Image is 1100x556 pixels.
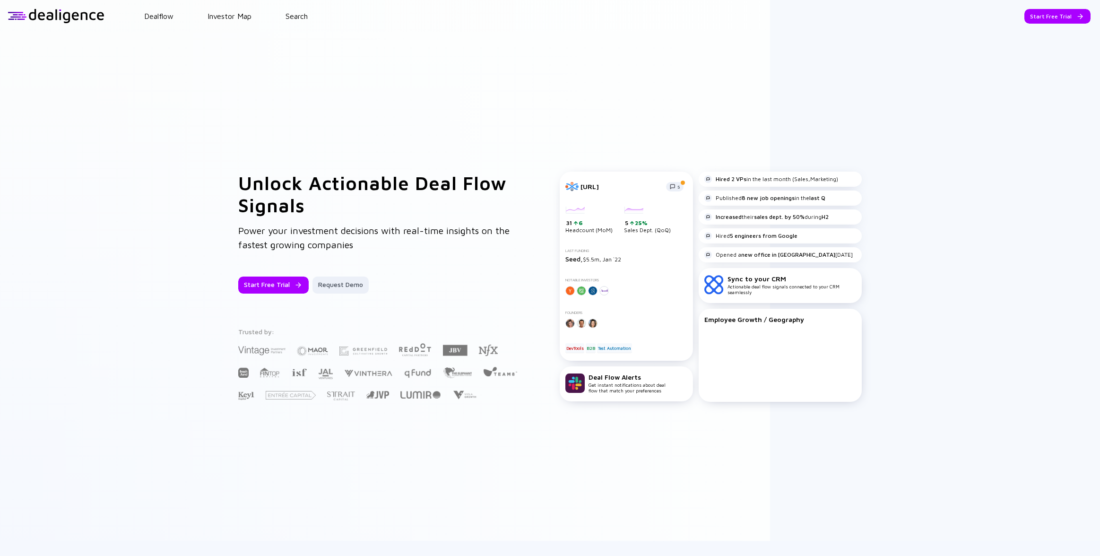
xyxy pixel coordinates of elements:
div: $5.5m, Jan `22 [565,255,687,263]
img: Q Fund [404,367,432,379]
img: Red Dot Capital Partners [398,341,432,357]
strong: new office in [GEOGRAPHIC_DATA] [741,251,835,258]
div: Published in the [704,194,825,202]
h1: Unlock Actionable Deal Flow Signals [238,172,522,216]
div: Sales Dept. (QoQ) [624,207,671,234]
span: Seed, [565,255,583,263]
img: JBV Capital [443,344,468,356]
div: Sync to your CRM [728,275,856,283]
strong: H2 [822,213,829,220]
div: 25% [634,219,648,226]
div: 5 [625,219,671,227]
img: Lumir Ventures [400,391,441,399]
img: The Elephant [443,367,472,378]
img: Vintage Investment Partners [238,345,286,356]
img: Vinthera [344,369,392,378]
img: Israel Secondary Fund [291,368,307,376]
img: JAL Ventures [318,369,333,379]
img: Team8 [483,366,517,376]
div: Headcount (MoM) [565,207,613,234]
button: Start Free Trial [238,277,309,294]
img: Strait Capital [327,391,355,400]
a: Investor Map [208,12,251,20]
div: Trusted by: [238,328,519,336]
div: Last Funding [565,249,687,253]
strong: sales dept. by 50% [754,213,805,220]
strong: last Q [809,194,825,201]
img: Viola Growth [452,391,477,400]
button: Start Free Trial [1024,9,1091,24]
img: Greenfield Partners [339,347,387,356]
div: Founders [565,311,687,315]
div: Deal Flow Alerts [589,373,666,381]
div: 31 [566,219,613,227]
img: NFX [479,345,498,356]
div: Test Automation [597,343,632,353]
div: their during [704,213,829,221]
img: Maor Investments [297,343,328,359]
div: [URL] [580,182,660,191]
img: Key1 Capital [238,391,254,400]
strong: Hired 2 VPs [716,175,746,182]
div: 6 [578,219,583,226]
strong: 5 engineers from Google [730,232,797,239]
div: Get instant notifications about deal flow that match your preferences [589,373,666,393]
div: Opened a [DATE] [704,251,853,259]
a: Dealflow [144,12,173,20]
div: in the last month (Sales,Marketing) [704,175,838,183]
div: Hired [704,232,797,240]
div: Notable Investors [565,278,687,282]
strong: Increased [716,213,742,220]
strong: 8 new job openings [742,194,795,201]
img: FINTOP Capital [260,367,280,378]
div: B2B [586,343,596,353]
div: Employee Growth / Geography [704,315,856,323]
img: Jerusalem Venture Partners [366,391,389,399]
img: Entrée Capital [266,391,316,400]
a: Search [286,12,308,20]
span: Power your investment decisions with real-time insights on the fastest growing companies [238,225,510,250]
div: DevTools [565,343,584,353]
button: Request Demo [312,277,369,294]
div: Actionable deal flow signals connected to your CRM seamlessly [728,275,856,295]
